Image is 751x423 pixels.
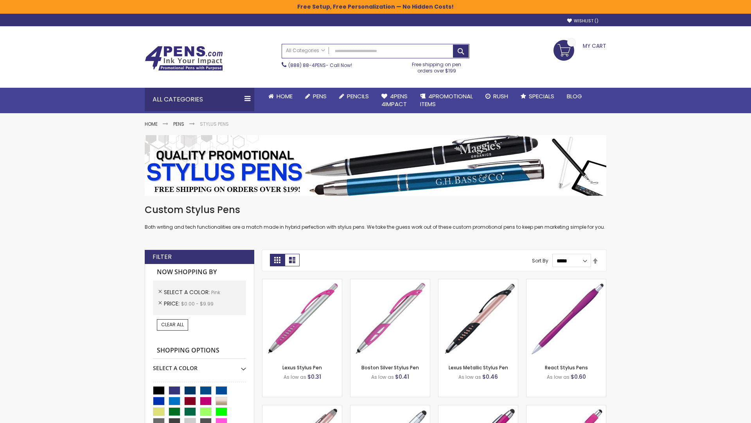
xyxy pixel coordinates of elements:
[438,279,518,286] a: Lexus Metallic Stylus Pen-Pink
[545,364,588,371] a: React Stylus Pens
[262,405,342,412] a: Lory Metallic Stylus Pen-Pink
[288,62,326,69] a: (888) 88-4PENS
[173,121,184,127] a: Pens
[277,92,293,100] span: Home
[153,359,246,372] div: Select A Color
[526,279,606,286] a: React Stylus Pens-Pink
[526,279,606,359] img: React Stylus Pens-Pink
[438,279,518,359] img: Lexus Metallic Stylus Pen-Pink
[161,321,184,328] span: Clear All
[361,364,419,371] a: Boston Silver Stylus Pen
[561,88,588,105] a: Blog
[286,47,325,54] span: All Categories
[532,257,548,264] label: Sort By
[482,373,498,381] span: $0.46
[200,121,229,127] strong: Stylus Pens
[262,88,299,105] a: Home
[414,88,479,113] a: 4PROMOTIONALITEMS
[449,364,508,371] a: Lexus Metallic Stylus Pen
[404,58,470,74] div: Free shipping on pen orders over $199
[145,46,223,71] img: 4Pens Custom Pens and Promotional Products
[284,374,306,380] span: As low as
[479,88,514,105] a: Rush
[307,373,321,381] span: $0.31
[514,88,561,105] a: Specials
[333,88,375,105] a: Pencils
[350,279,430,359] img: Boston Silver Stylus Pen-Pink
[350,279,430,286] a: Boston Silver Stylus Pen-Pink
[153,264,246,280] strong: Now Shopping by
[571,373,586,381] span: $0.60
[153,342,246,359] strong: Shopping Options
[282,364,322,371] a: Lexus Stylus Pen
[375,88,414,113] a: 4Pens4impact
[350,405,430,412] a: Silver Cool Grip Stylus Pen-Pink
[381,92,408,108] span: 4Pens 4impact
[153,253,172,261] strong: Filter
[288,62,352,69] span: - Call Now!
[145,88,254,111] div: All Categories
[567,92,582,100] span: Blog
[299,88,333,105] a: Pens
[270,254,285,266] strong: Grid
[438,405,518,412] a: Metallic Cool Grip Stylus Pen-Pink
[529,92,554,100] span: Specials
[164,300,181,307] span: Price
[371,374,394,380] span: As low as
[145,204,606,231] div: Both writing and tech functionalities are a match made in hybrid perfection with stylus pens. We ...
[282,44,329,57] a: All Categories
[420,92,473,108] span: 4PROMOTIONAL ITEMS
[526,405,606,412] a: Pearl Element Stylus Pens-Pink
[458,374,481,380] span: As low as
[157,319,188,330] a: Clear All
[567,18,598,24] a: Wishlist
[262,279,342,286] a: Lexus Stylus Pen-Pink
[145,204,606,216] h1: Custom Stylus Pens
[181,300,214,307] span: $0.00 - $9.99
[493,92,508,100] span: Rush
[262,279,342,359] img: Lexus Stylus Pen-Pink
[145,121,158,127] a: Home
[347,92,369,100] span: Pencils
[164,288,211,296] span: Select A Color
[145,135,606,196] img: Stylus Pens
[313,92,327,100] span: Pens
[547,374,570,380] span: As low as
[211,289,220,296] span: Pink
[395,373,409,381] span: $0.41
